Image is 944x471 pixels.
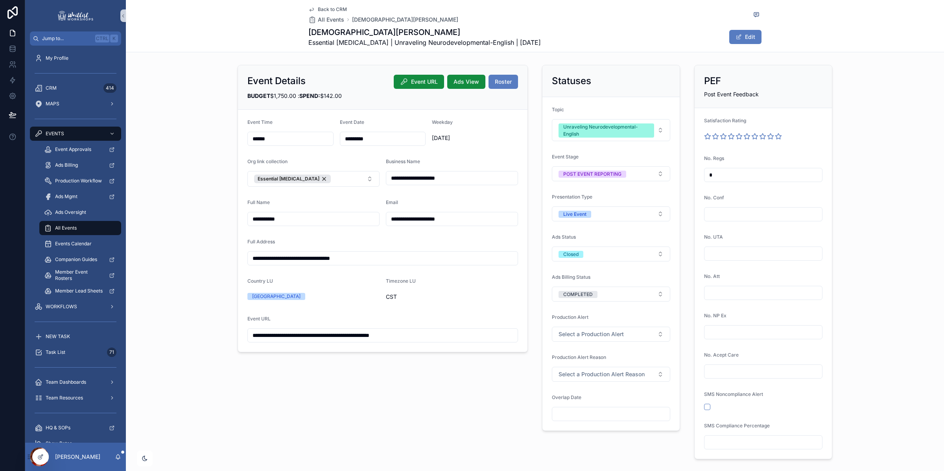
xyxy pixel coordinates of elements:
[55,225,77,231] span: All Events
[30,31,121,46] button: Jump to...CtrlK
[552,314,588,320] span: Production Alert
[704,313,726,318] span: No. NP Ex
[95,35,109,42] span: Ctrl
[39,205,121,219] a: Ads Oversight
[30,81,121,95] a: CRM414
[55,193,77,200] span: Ads Mgmt
[386,158,420,164] span: Business Name
[30,421,121,435] a: HQ & SOPs
[563,171,621,178] div: POST EVENT REPORTING
[552,75,591,87] h2: Statuses
[252,293,301,300] div: [GEOGRAPHIC_DATA]
[552,287,670,302] button: Select Button
[386,293,518,301] span: CST
[411,78,438,86] span: Event URL
[386,278,416,284] span: Timezone LU
[55,288,103,294] span: Member Lead Sheets
[46,425,70,431] span: HQ & SOPs
[704,352,739,358] span: No. Acept Care
[729,30,761,44] button: Edit
[318,16,344,24] span: All Events
[247,171,380,187] button: Select Button
[432,134,518,142] span: [DATE]
[258,176,319,182] span: Essential [MEDICAL_DATA]
[39,221,121,235] a: All Events
[352,16,458,24] a: [DEMOGRAPHIC_DATA][PERSON_NAME]
[704,391,763,397] span: SMS Noncompliance Alert
[704,155,724,161] span: No. Regs
[46,101,59,107] span: MAPS
[308,16,344,24] a: All Events
[57,9,94,22] img: App logo
[559,330,624,338] span: Select a Production Alert
[394,75,444,89] button: Event URL
[559,370,645,378] span: Select a Production Alert Reason
[39,142,121,156] a: Event Approvals
[30,329,121,344] a: NEW TASK
[704,75,721,87] h2: PEF
[563,251,579,258] div: Closed
[46,85,57,91] span: CRM
[30,51,121,65] a: My Profile
[495,78,512,86] span: Roster
[111,35,117,42] span: K
[46,304,77,310] span: WORKFLOWS
[552,194,592,200] span: Presentation Type
[704,234,723,240] span: No. UTA
[25,46,126,443] div: scrollable content
[247,92,342,99] span: $1,750.00 : $142.00
[386,199,398,205] span: Email
[247,316,271,322] span: Event URL
[552,119,670,141] button: Select Button
[563,123,649,138] div: Unraveling Neurodevelopmental-English
[55,146,91,153] span: Event Approvals
[103,83,116,93] div: 414
[30,300,121,314] a: WORKFLOWS
[552,354,606,360] span: Production Alert Reason
[55,269,103,281] span: Member Event Rosters
[46,440,72,447] span: Show Rates
[30,127,121,141] a: EVENTS
[55,178,102,184] span: Production Workflow
[308,38,541,47] span: Essential [MEDICAL_DATA] | Unraveling Neurodevelopmental-English | [DATE]
[39,252,121,267] a: Companion Guides
[340,119,364,125] span: Event Date
[247,239,275,245] span: Full Address
[55,162,78,168] span: Ads Billing
[552,166,670,181] button: Select Button
[552,367,670,382] button: Select Button
[46,333,70,340] span: NEW TASK
[39,190,121,204] a: Ads Mgmt
[563,291,593,298] div: COMPLETED
[308,6,347,13] a: Back to CRM
[30,345,121,359] a: Task List71
[55,209,86,215] span: Ads Oversight
[247,199,270,205] span: Full Name
[39,268,121,282] a: Member Event Rosters
[39,284,121,298] a: Member Lead Sheets
[552,394,581,400] span: Overlap Date
[704,423,770,429] span: SMS Compliance Percentage
[46,55,68,61] span: My Profile
[30,436,121,451] a: Show Rates
[30,375,121,389] a: Team Dashboards
[552,234,576,240] span: Ads Status
[30,391,121,405] a: Team Resources
[46,349,65,355] span: Task List
[454,78,479,86] span: Ads View
[39,237,121,251] a: Events Calendar
[489,75,518,89] button: Roster
[55,453,100,461] p: [PERSON_NAME]
[30,97,121,111] a: MAPS
[447,75,485,89] button: Ads View
[563,211,586,218] div: Live Event
[46,379,86,385] span: Team Dashboards
[299,92,320,99] strong: SPEND:
[254,175,331,183] button: Unselect 125
[432,119,453,125] span: Weekday
[39,158,121,172] a: Ads Billing
[247,75,306,87] h2: Event Details
[552,154,579,160] span: Event Stage
[55,256,97,263] span: Companion Guides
